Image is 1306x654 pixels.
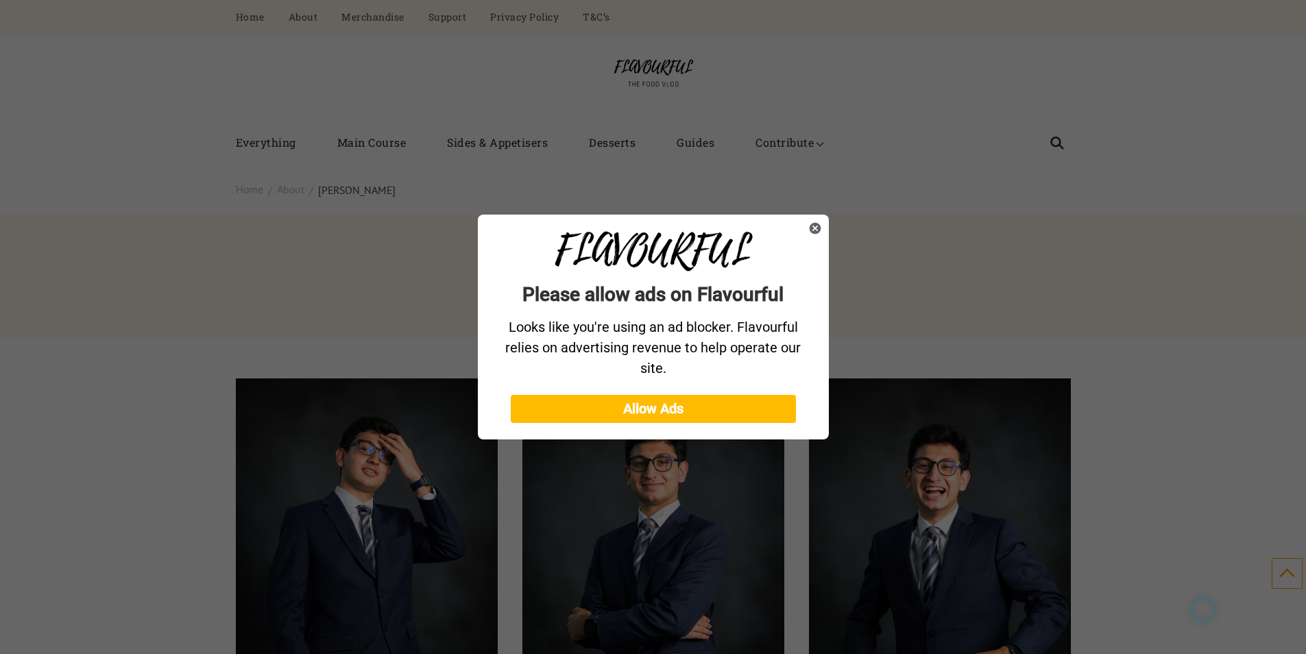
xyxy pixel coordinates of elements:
[801,215,829,242] button: Close
[494,283,812,306] h1: Please allow ads on Flavourful
[551,231,756,272] img: Welcome to flavourfulvlog.com
[511,395,796,423] button: Allow Ads
[478,215,829,439] div: Please allow ads on Flavourful
[522,400,785,417] p: Allow Ads
[494,317,812,378] p: Looks like you're using an ad blocker. Flavourful relies on advertising revenue to help operate o...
